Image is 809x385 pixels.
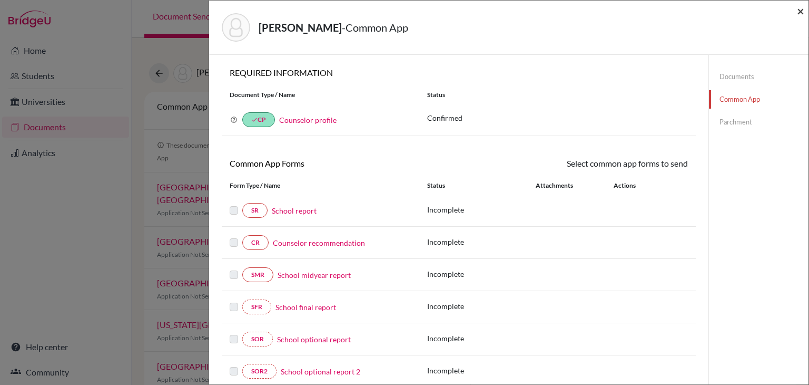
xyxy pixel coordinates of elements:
div: Attachments [536,181,601,190]
a: Common App [709,90,808,109]
a: Parchment [709,113,808,131]
p: Incomplete [427,333,536,344]
a: School optional report [277,334,351,345]
div: Actions [601,181,666,190]
strong: [PERSON_NAME] [259,21,342,34]
a: School final report [275,302,336,313]
a: School report [272,205,317,216]
div: Select common app forms to send [459,157,696,170]
a: SMR [242,267,273,282]
button: Close [797,5,804,17]
p: Incomplete [427,301,536,312]
div: Status [427,181,536,190]
a: doneCP [242,112,275,127]
a: Counselor recommendation [273,237,365,248]
span: × [797,3,804,18]
div: Form Type / Name [222,181,419,190]
a: SR [242,203,268,218]
a: School optional report 2 [281,366,360,377]
span: - Common App [342,21,408,34]
a: Counselor profile [279,115,337,124]
a: Documents [709,68,808,86]
h6: REQUIRED INFORMATION [222,68,696,78]
a: CR [242,235,269,250]
i: done [251,117,258,123]
p: Incomplete [427,268,536,280]
p: Confirmed [427,112,688,123]
a: SOR [242,332,273,346]
a: School midyear report [278,269,351,281]
div: Status [419,90,696,100]
h6: Common App Forms [222,158,459,168]
a: SOR2 [242,364,277,379]
div: Document Type / Name [222,90,419,100]
a: SFR [242,300,271,314]
p: Incomplete [427,236,536,247]
p: Incomplete [427,204,536,215]
p: Incomplete [427,365,536,376]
